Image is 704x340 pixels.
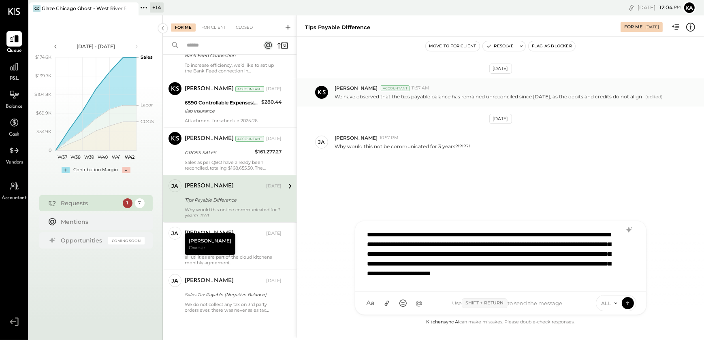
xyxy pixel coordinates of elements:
[171,23,196,32] div: For Me
[335,93,642,100] p: We have observed that the tips payable balance has remained unreconciled since [DATE], as the deb...
[36,129,51,134] text: $34.9K
[0,115,28,138] a: Cash
[185,159,282,171] div: Sales as per QBO have already been reconciled, totaling $168,655.50. The observed difference aris...
[266,230,282,237] div: [DATE]
[185,85,234,93] div: [PERSON_NAME]
[645,24,659,30] div: [DATE]
[185,107,259,115] div: liab insurance
[266,183,282,189] div: [DATE]
[489,64,512,74] div: [DATE]
[335,143,470,150] p: Why would this not be communicated for 3 years?!?!??!
[318,138,325,146] div: ja
[427,298,588,308] div: Use to send the message
[0,87,28,110] a: Balance
[98,154,108,160] text: W40
[141,119,154,124] text: COGS
[61,218,141,226] div: Mentions
[123,198,132,208] div: 1
[172,229,179,237] div: ja
[197,23,230,32] div: For Client
[33,5,41,12] div: GC
[335,134,378,141] span: [PERSON_NAME]
[412,296,427,310] button: @
[185,62,282,74] div: To increase efficiency, we’d like to set up the Bank Feed connection in [GEOGRAPHIC_DATA]. Please...
[185,118,282,123] div: Attachment for schedule 2025-26
[135,198,145,208] div: 7
[34,91,51,97] text: $104.8K
[235,86,264,92] div: Accountant
[266,136,282,142] div: [DATE]
[266,278,282,284] div: [DATE]
[36,110,51,116] text: $69.9K
[0,178,28,202] a: Accountant
[185,291,279,299] div: Sales Tax Payable (Negative Balance)
[683,1,696,14] button: Ka
[483,41,517,51] button: Resolve
[61,236,104,244] div: Opportunities
[189,244,205,251] span: Owner
[112,154,121,160] text: W41
[371,299,375,307] span: a
[529,41,575,51] button: Flag as Blocker
[363,296,378,310] button: Aa
[489,114,512,124] div: [DATE]
[141,54,153,60] text: Sales
[624,24,642,30] div: For Me
[62,43,130,50] div: [DATE] - [DATE]
[416,299,422,307] span: @
[235,136,264,142] div: Accountant
[0,143,28,166] a: Vendors
[185,196,279,204] div: Tips Payable Difference
[185,302,282,313] div: We do not collect any tax on 3rd party orders ever. there was never sales tax collected AT ALL. T...
[108,237,145,244] div: Coming Soon
[627,3,636,12] div: copy link
[35,73,51,79] text: $139.7K
[9,131,19,138] span: Cash
[10,75,19,83] span: P&L
[426,41,480,51] button: Move to for client
[232,23,257,32] div: Closed
[305,23,370,31] div: Tips Payable Difference
[150,2,164,13] div: + 14
[42,5,126,12] div: Glaze Chicago Ghost - West River Rice LLC
[0,31,28,55] a: Queue
[57,154,67,160] text: W37
[185,229,234,238] div: [PERSON_NAME]
[638,4,681,11] div: [DATE]
[185,99,259,107] div: 6590 Controllable Expenses:General & Administrative Expenses:Liability Insurance
[62,167,70,173] div: +
[266,86,282,92] div: [DATE]
[255,148,282,156] div: $161,277.27
[185,207,282,218] div: Why would this not be communicated for 3 years?!?!??!
[185,51,279,59] div: Bank Feed Connection
[6,103,23,110] span: Balance
[125,154,134,160] text: W42
[185,254,282,266] div: all utilities are part of the cloud kitchens monthly agreement.
[122,167,130,173] div: -
[261,98,282,106] div: $280.44
[70,154,81,160] text: W38
[35,54,51,60] text: $174.6K
[6,159,23,166] span: Vendors
[185,149,252,157] div: GROSS SALES
[49,147,51,153] text: 0
[172,182,179,190] div: ja
[84,154,94,160] text: W39
[172,277,179,285] div: ja
[185,277,234,285] div: [PERSON_NAME]
[7,47,22,55] span: Queue
[61,199,119,207] div: Requests
[2,195,27,202] span: Accountant
[381,85,410,91] div: Accountant
[601,300,611,307] span: ALL
[185,233,235,255] div: [PERSON_NAME]
[335,85,378,91] span: [PERSON_NAME]
[645,94,663,100] span: (edited)
[412,85,429,91] span: 11:57 AM
[141,102,153,108] text: Labor
[185,182,234,190] div: [PERSON_NAME]
[462,298,508,308] span: Shift + Return
[185,135,234,143] div: [PERSON_NAME]
[74,167,118,173] div: Contribution Margin
[0,59,28,83] a: P&L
